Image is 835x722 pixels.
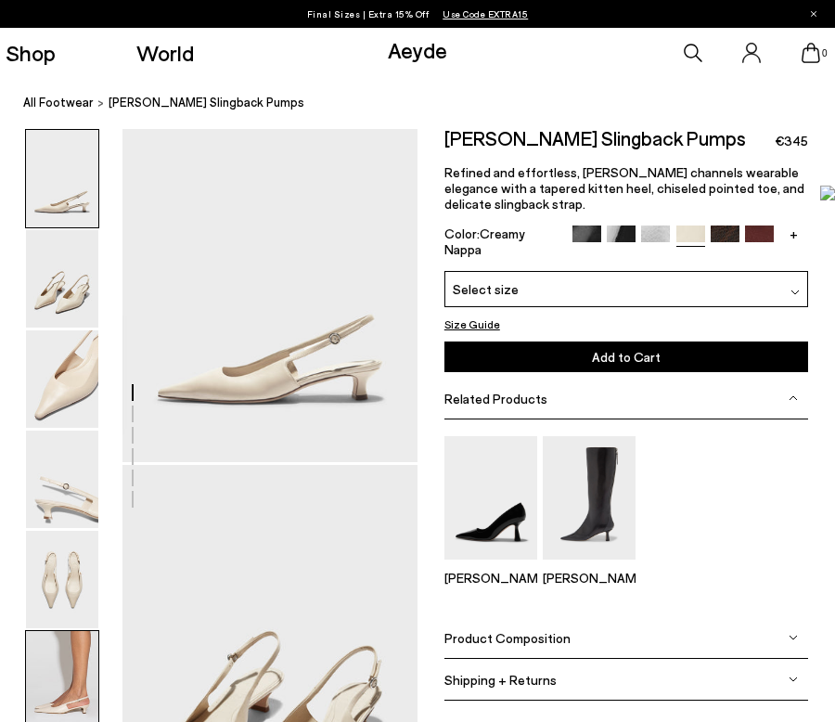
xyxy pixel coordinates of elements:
img: svg%3E [789,633,798,642]
img: svg%3E [789,393,798,403]
span: Related Products [444,391,547,406]
p: [PERSON_NAME] [543,570,636,586]
span: 0 [820,48,829,58]
span: Shipping + Returns [444,672,557,688]
img: svg%3E [790,288,800,297]
p: Final Sizes | Extra 15% Off [307,5,529,23]
span: Add to Cart [592,349,661,365]
button: Size Guide [444,315,500,333]
img: Catrina Slingback Pumps - Image 4 [26,431,98,528]
span: Navigate to /collections/ss25-final-sizes [443,8,528,19]
a: 0 [802,43,820,63]
img: Catrina Slingback Pumps - Image 1 [26,130,98,227]
p: [PERSON_NAME] [444,570,537,586]
a: Alexis Dual-Tone High Boots [PERSON_NAME] [543,547,636,586]
h2: [PERSON_NAME] Slingback Pumps [444,129,746,148]
a: + [779,226,808,242]
a: World [136,42,194,64]
img: Catrina Slingback Pumps - Image 2 [26,230,98,328]
span: Creamy Nappa [444,226,524,257]
a: Aeyde [388,36,447,63]
span: €345 [775,132,808,150]
img: svg%3E [789,675,798,684]
span: Select size [453,279,519,299]
span: [PERSON_NAME] Slingback Pumps [109,93,304,112]
a: Zandra Pointed Pumps [PERSON_NAME] [444,547,537,586]
div: Color: [444,226,561,257]
span: Refined and effortless, [PERSON_NAME] channels wearable elegance with a tapered kitten heel, chis... [444,164,804,212]
span: Product Composition [444,630,571,646]
img: Catrina Slingback Pumps - Image 5 [26,531,98,628]
nav: breadcrumb [23,78,835,129]
button: Add to Cart [444,342,808,372]
a: Shop [6,42,56,64]
img: Alexis Dual-Tone High Boots [543,436,636,560]
a: All Footwear [23,93,94,112]
img: Catrina Slingback Pumps - Image 3 [26,330,98,428]
img: Zandra Pointed Pumps [444,436,537,560]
